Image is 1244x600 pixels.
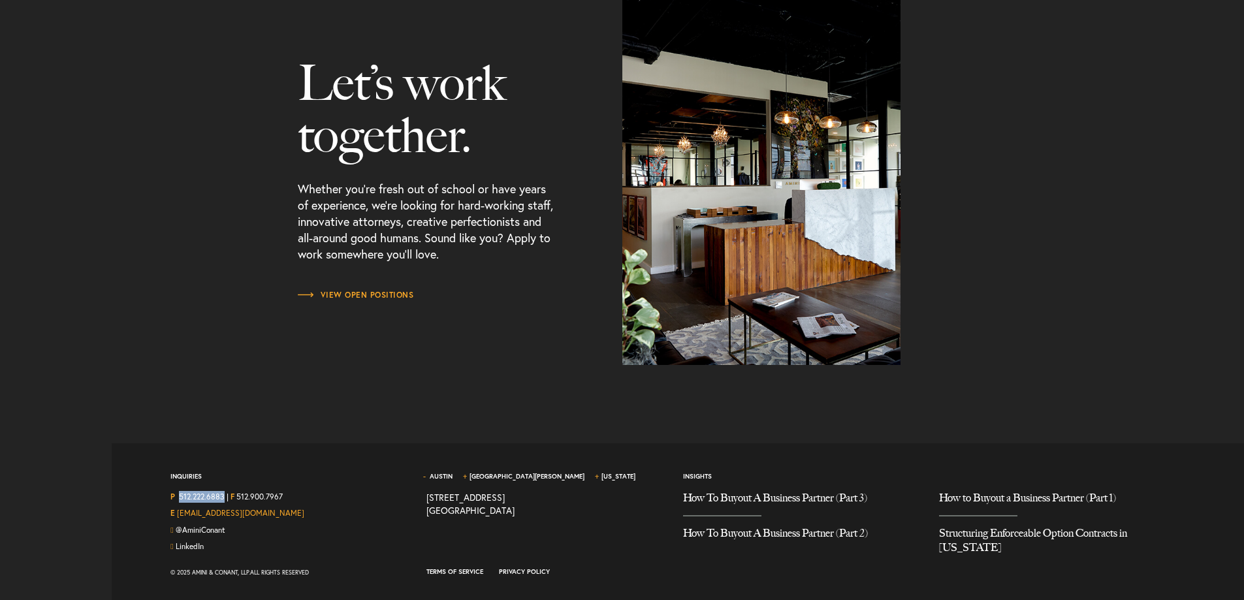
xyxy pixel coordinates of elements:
h3: Let’s work together. [298,57,557,161]
a: [US_STATE] [601,472,635,481]
span: Inquiries [170,472,202,491]
a: Follow us on Twitter [176,525,225,535]
div: © 2025 Amini & Conant, LLP. All Rights Reserved [170,565,407,580]
a: [GEOGRAPHIC_DATA][PERSON_NAME] [470,472,584,481]
a: View on map [426,491,515,516]
a: How To Buyout A Business Partner (Part 2) [683,516,919,550]
a: Join us on LinkedIn [176,541,204,551]
strong: F [231,492,234,501]
span: | [227,491,229,505]
a: Terms of Service [426,567,483,576]
a: Email Us [177,508,304,518]
a: How to Buyout a Business Partner (Part 1) [939,491,1175,515]
span: View Open Positions [298,291,414,299]
a: Austin [430,472,453,481]
a: Structuring Enforceable Option Contracts in Texas [939,516,1175,565]
a: Privacy Policy [499,567,550,576]
a: Call us at 5122226883 [179,492,225,501]
strong: P [170,492,175,501]
a: Insights [683,472,712,481]
strong: E [170,508,175,518]
a: View Open Positions [298,289,414,302]
a: 512.900.7967 [236,492,283,501]
a: How To Buyout A Business Partner (Part 3) [683,491,919,515]
p: Whether you’re fresh out of school or have years of experience, we’re looking for hard-working st... [298,161,557,289]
